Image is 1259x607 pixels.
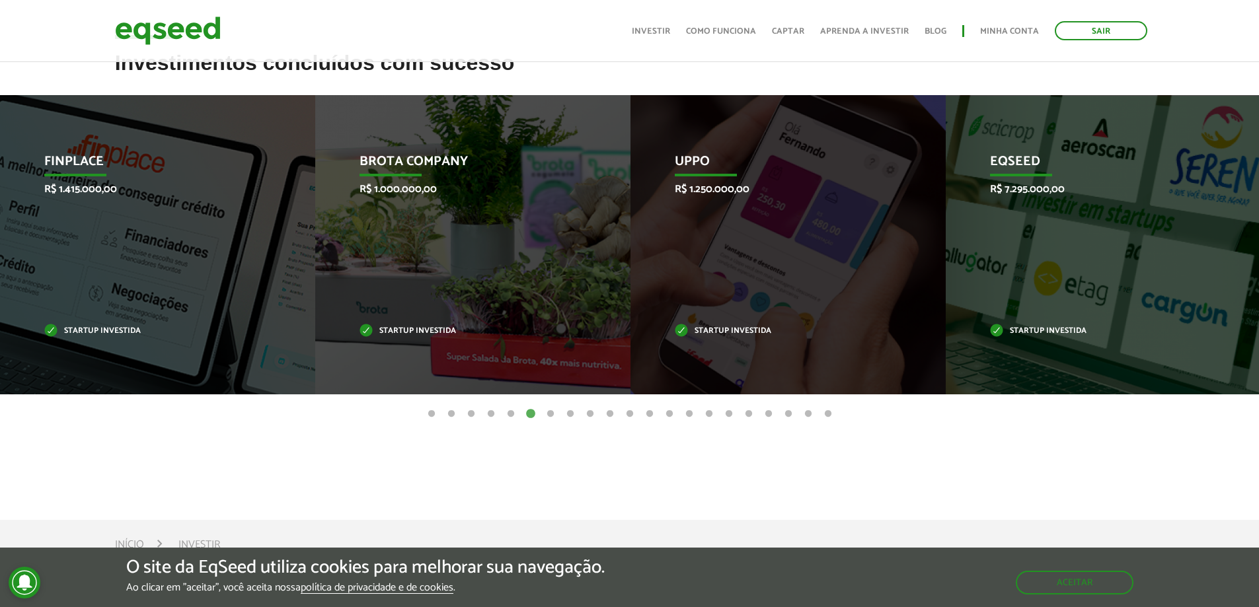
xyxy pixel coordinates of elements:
[990,328,1197,335] p: Startup investida
[643,408,656,421] button: 12 of 21
[504,408,517,421] button: 5 of 21
[1055,21,1147,40] a: Sair
[925,27,946,36] a: Blog
[445,408,458,421] button: 2 of 21
[524,408,537,421] button: 6 of 21
[484,408,498,421] button: 4 of 21
[722,408,736,421] button: 16 of 21
[178,536,220,553] li: Investir
[675,328,882,335] p: Startup investida
[683,408,696,421] button: 14 of 21
[360,328,566,335] p: Startup investida
[465,408,478,421] button: 3 of 21
[115,52,1145,94] h2: Investimentos concluídos com sucesso
[675,183,882,196] p: R$ 1.250.000,00
[360,183,566,196] p: R$ 1.000.000,00
[301,583,453,594] a: política de privacidade e de cookies
[782,408,795,421] button: 19 of 21
[44,328,251,335] p: Startup investida
[762,408,775,421] button: 18 of 21
[772,27,804,36] a: Captar
[603,408,617,421] button: 10 of 21
[564,408,577,421] button: 8 of 21
[584,408,597,421] button: 9 of 21
[126,557,605,578] h5: O site da EqSeed utiliza cookies para melhorar sua navegação.
[544,408,557,421] button: 7 of 21
[632,27,670,36] a: Investir
[675,154,882,176] p: Uppo
[821,408,835,421] button: 21 of 21
[115,540,144,550] a: Início
[126,581,605,594] p: Ao clicar em "aceitar", você aceita nossa .
[44,154,251,176] p: Finplace
[820,27,909,36] a: Aprenda a investir
[44,183,251,196] p: R$ 1.415.000,00
[663,408,676,421] button: 13 of 21
[686,27,756,36] a: Como funciona
[990,154,1197,176] p: EqSeed
[802,408,815,421] button: 20 of 21
[623,408,636,421] button: 11 of 21
[1016,571,1133,594] button: Aceitar
[360,154,566,176] p: Brota Company
[990,183,1197,196] p: R$ 7.295.000,00
[115,13,221,48] img: EqSeed
[742,408,755,421] button: 17 of 21
[425,408,438,421] button: 1 of 21
[703,408,716,421] button: 15 of 21
[980,27,1039,36] a: Minha conta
